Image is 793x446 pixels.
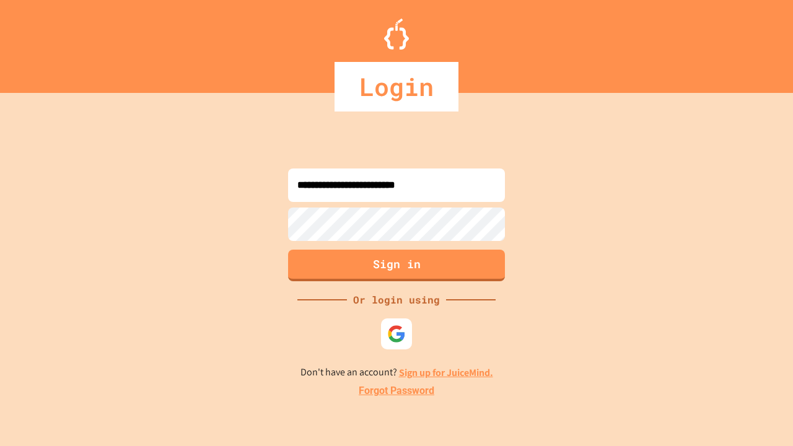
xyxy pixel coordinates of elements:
button: Sign in [288,250,505,281]
a: Sign up for JuiceMind. [399,366,493,379]
a: Forgot Password [359,383,434,398]
div: Or login using [347,292,446,307]
p: Don't have an account? [300,365,493,380]
img: Logo.svg [384,19,409,50]
img: google-icon.svg [387,325,406,343]
div: Login [335,62,458,111]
